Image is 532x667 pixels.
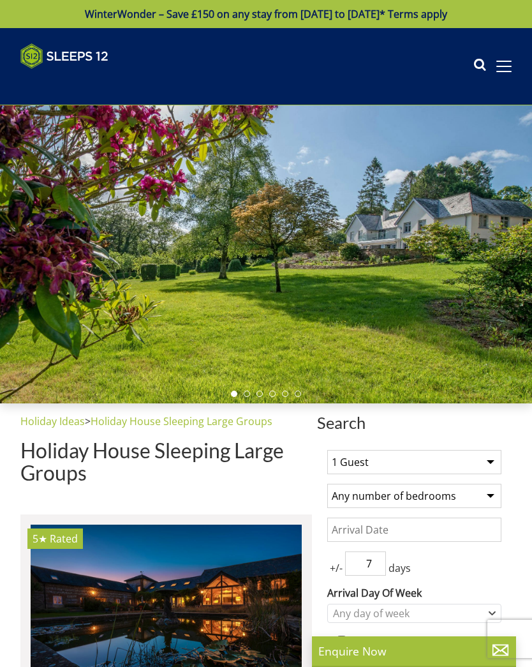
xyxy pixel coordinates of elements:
div: Any day of week [330,606,485,620]
div: Combobox [327,604,501,623]
img: Sleeps 12 [20,43,108,69]
span: Search [317,414,512,431]
h1: Holiday House Sleeping Large Groups [20,439,312,484]
label: Arrival Day Of Week [327,585,501,601]
span: > [85,414,91,428]
a: Holiday House Sleeping Large Groups [91,414,272,428]
span: House On The Hill has a 5 star rating under the Quality in Tourism Scheme [33,532,47,546]
iframe: Customer reviews powered by Trustpilot [14,77,148,87]
span: +/- [327,560,345,576]
span: Rated [50,532,78,546]
span: days [386,560,413,576]
label: Special Offers Only [350,634,432,648]
p: Enquire Now [318,643,510,659]
input: Arrival Date [327,518,501,542]
a: Holiday Ideas [20,414,85,428]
